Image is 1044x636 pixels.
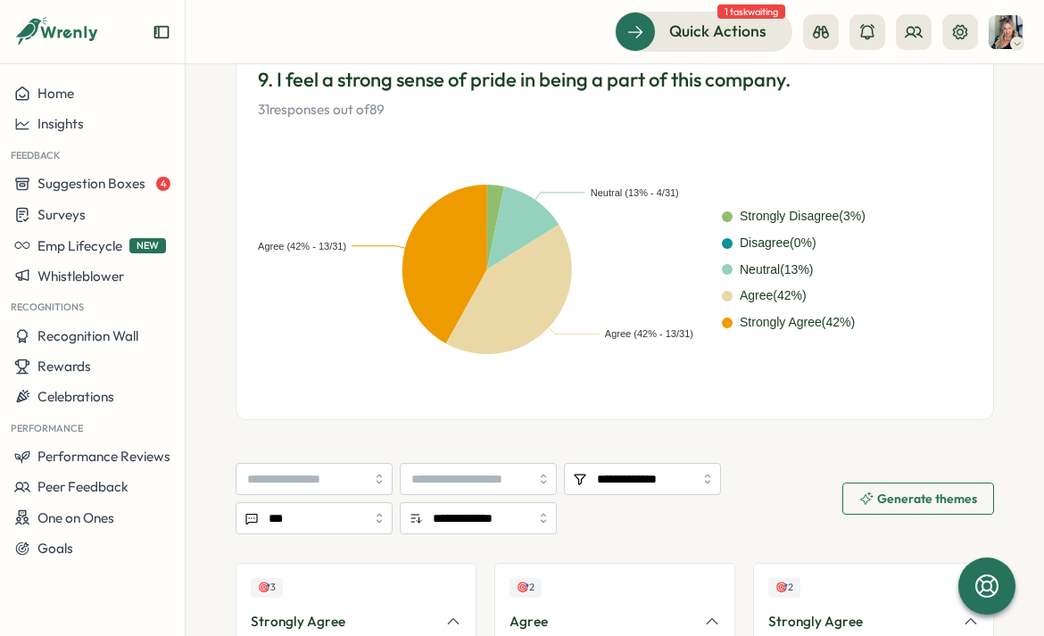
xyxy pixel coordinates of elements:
div: Neutral ( 13 %) [740,260,814,280]
span: Performance Reviews [37,448,170,465]
div: Disagree ( 0 %) [740,234,816,253]
button: Quick Actions [615,12,792,51]
div: Upvotes [510,578,542,597]
div: Agree ( 42 %) [740,286,807,306]
span: Recognition Wall [37,327,138,344]
span: Home [37,85,74,102]
div: Agree [510,612,693,632]
div: Strongly Agree ( 42 %) [740,313,855,333]
span: NEW [129,238,166,253]
span: Surveys [37,206,86,223]
img: Chris Quinn [989,15,1023,49]
text: Neutral (13% - 4/31) [591,187,679,198]
span: Quick Actions [669,20,766,43]
span: Rewards [37,358,91,375]
p: 9. I feel a strong sense of pride in being a part of this company. [258,66,972,94]
span: Generate themes [877,492,977,505]
text: Agree (42% - 13/31) [605,329,693,340]
div: Strongly Agree [768,612,952,632]
span: 1 task waiting [717,4,785,19]
span: Goals [37,540,73,557]
span: Emp Lifecycle [37,237,122,254]
text: Strongly Agree (42% - 13/31) [220,241,346,252]
button: Generate themes [842,483,994,515]
span: Peer Feedback [37,478,128,495]
span: Celebrations [37,388,114,405]
span: Insights [37,115,84,132]
p: 31 responses out of 89 [258,100,972,120]
span: Suggestion Boxes [37,175,145,192]
div: Upvotes [768,578,800,597]
span: Whistleblower [37,268,124,285]
div: Strongly Agree [251,612,435,632]
div: Upvotes [251,578,283,597]
button: Expand sidebar [153,23,170,41]
span: One on Ones [37,509,114,526]
span: 4 [156,177,170,191]
div: Strongly Disagree ( 3 %) [740,207,866,227]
